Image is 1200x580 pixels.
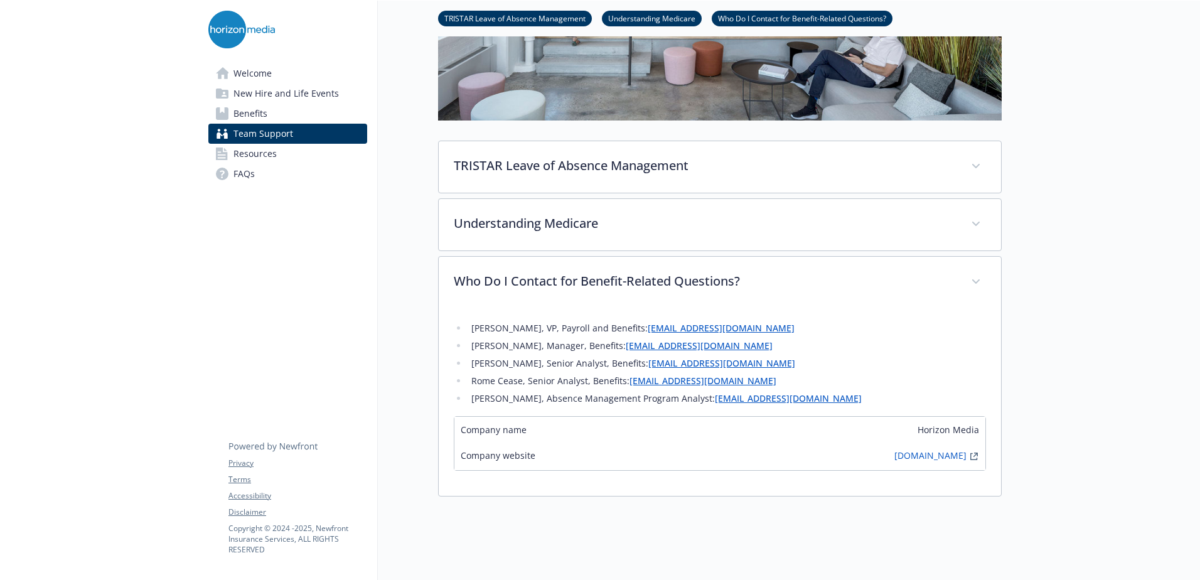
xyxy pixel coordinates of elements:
[461,423,527,436] span: Company name
[228,507,367,518] a: Disclaimer
[233,144,277,164] span: Resources
[228,490,367,502] a: Accessibility
[439,141,1001,193] div: TRISTAR Leave of Absence Management
[648,357,795,369] a: [EMAIL_ADDRESS][DOMAIN_NAME]
[454,156,956,175] p: TRISTAR Leave of Absence Management
[461,449,535,464] span: Company website
[468,338,986,353] li: [PERSON_NAME], Manager, Benefits:
[918,423,979,436] span: Horizon Media
[712,12,892,24] a: Who Do I Contact for Benefit-Related Questions?
[439,257,1001,308] div: Who Do I Contact for Benefit-Related Questions?
[208,104,367,124] a: Benefits
[602,12,702,24] a: Understanding Medicare
[439,199,1001,250] div: Understanding Medicare
[439,308,1001,496] div: Who Do I Contact for Benefit-Related Questions?
[233,104,267,124] span: Benefits
[648,322,795,334] a: [EMAIL_ADDRESS][DOMAIN_NAME]
[208,144,367,164] a: Resources
[438,12,592,24] a: TRISTAR Leave of Absence Management
[715,392,862,404] a: [EMAIL_ADDRESS][DOMAIN_NAME]
[468,321,986,336] li: [PERSON_NAME], VP, Payroll and Benefits:
[208,164,367,184] a: FAQs
[468,373,986,389] li: Rome Cease, Senior Analyst, Benefits:
[454,272,956,291] p: Who Do I Contact for Benefit-Related Questions?
[454,214,956,233] p: Understanding Medicare
[208,83,367,104] a: New Hire and Life Events
[208,124,367,144] a: Team Support
[468,356,986,371] li: [PERSON_NAME], Senior Analyst, Benefits:
[894,449,967,464] a: [DOMAIN_NAME]
[228,458,367,469] a: Privacy
[967,449,982,464] a: external
[629,375,776,387] a: [EMAIL_ADDRESS][DOMAIN_NAME]
[233,63,272,83] span: Welcome
[233,83,339,104] span: New Hire and Life Events
[468,391,986,406] li: [PERSON_NAME], Absence Management Program Analyst:
[233,124,293,144] span: Team Support
[233,164,255,184] span: FAQs
[228,474,367,485] a: Terms
[208,63,367,83] a: Welcome
[228,523,367,555] p: Copyright © 2024 - 2025 , Newfront Insurance Services, ALL RIGHTS RESERVED
[626,340,773,352] a: [EMAIL_ADDRESS][DOMAIN_NAME]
